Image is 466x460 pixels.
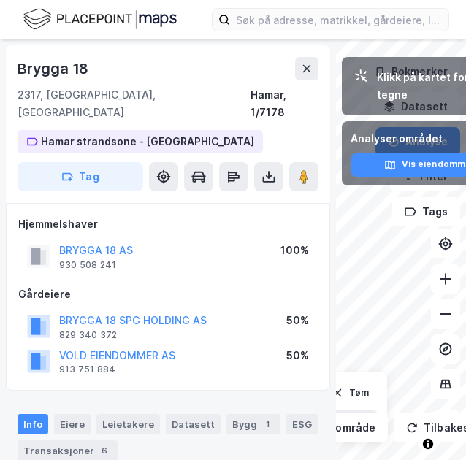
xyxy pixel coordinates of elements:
[226,414,280,434] div: Bygg
[18,57,91,80] div: Brygga 18
[96,414,160,434] div: Leietakere
[18,86,251,121] div: 2317, [GEOGRAPHIC_DATA], [GEOGRAPHIC_DATA]
[18,285,318,303] div: Gårdeiere
[230,9,448,31] input: Søk på adresse, matrikkel, gårdeiere, leietakere eller personer
[392,197,460,226] button: Tags
[59,329,117,341] div: 829 340 372
[251,86,318,121] div: Hamar, 1/7178
[18,215,318,233] div: Hjemmelshaver
[23,7,177,32] img: logo.f888ab2527a4732fd821a326f86c7f29.svg
[41,133,254,150] div: Hamar strandsone - [GEOGRAPHIC_DATA]
[280,242,309,259] div: 100%
[286,347,309,364] div: 50%
[59,364,115,375] div: 913 751 884
[59,259,116,271] div: 930 508 241
[322,381,378,405] button: Tøm
[393,390,466,460] div: Kontrollprogram for chat
[18,162,143,191] button: Tag
[18,414,48,434] div: Info
[97,443,112,458] div: 6
[54,414,91,434] div: Eiere
[393,390,466,460] iframe: Chat Widget
[286,414,318,434] div: ESG
[166,414,221,434] div: Datasett
[260,417,275,432] div: 1
[286,312,309,329] div: 50%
